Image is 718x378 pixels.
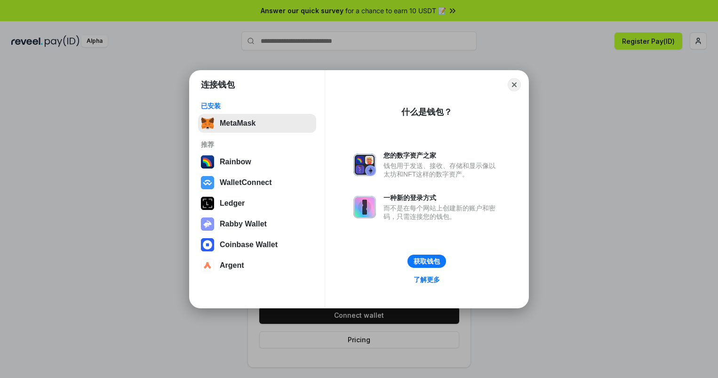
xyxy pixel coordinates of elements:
div: 您的数字资产之家 [383,151,500,160]
div: Ledger [220,199,245,208]
button: 获取钱包 [407,255,446,268]
button: Ledger [198,194,316,213]
button: Argent [198,256,316,275]
div: 一种新的登录方式 [383,193,500,202]
div: Coinbase Wallet [220,241,278,249]
div: 而不是在每个网站上创建新的账户和密码，只需连接您的钱包。 [383,204,500,221]
div: 了解更多 [414,275,440,284]
h1: 连接钱包 [201,79,235,90]
img: svg+xml,%3Csvg%20width%3D%2228%22%20height%3D%2228%22%20viewBox%3D%220%200%2028%2028%22%20fill%3D... [201,176,214,189]
button: Close [508,78,521,91]
button: Coinbase Wallet [198,235,316,254]
div: WalletConnect [220,178,272,187]
button: MetaMask [198,114,316,133]
div: MetaMask [220,119,255,128]
div: 什么是钱包？ [401,106,452,118]
div: 获取钱包 [414,257,440,265]
img: svg+xml,%3Csvg%20fill%3D%22none%22%20height%3D%2233%22%20viewBox%3D%220%200%2035%2033%22%20width%... [201,117,214,130]
img: svg+xml,%3Csvg%20width%3D%2228%22%20height%3D%2228%22%20viewBox%3D%220%200%2028%2028%22%20fill%3D... [201,238,214,251]
img: svg+xml,%3Csvg%20xmlns%3D%22http%3A%2F%2Fwww.w3.org%2F2000%2Fsvg%22%20fill%3D%22none%22%20viewBox... [201,217,214,231]
div: 钱包用于发送、接收、存储和显示像以太坊和NFT这样的数字资产。 [383,161,500,178]
img: svg+xml,%3Csvg%20xmlns%3D%22http%3A%2F%2Fwww.w3.org%2F2000%2Fsvg%22%20fill%3D%22none%22%20viewBox... [353,153,376,176]
div: Argent [220,261,244,270]
div: Rabby Wallet [220,220,267,228]
button: Rabby Wallet [198,215,316,233]
a: 了解更多 [408,273,446,286]
div: 已安装 [201,102,313,110]
button: WalletConnect [198,173,316,192]
img: svg+xml,%3Csvg%20width%3D%2228%22%20height%3D%2228%22%20viewBox%3D%220%200%2028%2028%22%20fill%3D... [201,259,214,272]
img: svg+xml,%3Csvg%20xmlns%3D%22http%3A%2F%2Fwww.w3.org%2F2000%2Fsvg%22%20width%3D%2228%22%20height%3... [201,197,214,210]
div: 推荐 [201,140,313,149]
button: Rainbow [198,153,316,171]
img: svg+xml,%3Csvg%20xmlns%3D%22http%3A%2F%2Fwww.w3.org%2F2000%2Fsvg%22%20fill%3D%22none%22%20viewBox... [353,196,376,218]
div: Rainbow [220,158,251,166]
img: svg+xml,%3Csvg%20width%3D%22120%22%20height%3D%22120%22%20viewBox%3D%220%200%20120%20120%22%20fil... [201,155,214,169]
